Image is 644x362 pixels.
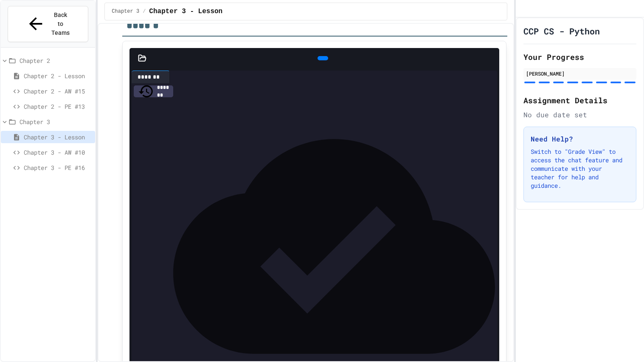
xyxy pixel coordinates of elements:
[24,163,92,172] span: Chapter 3 - PE #16
[8,6,88,42] button: Back to Teams
[523,110,636,120] div: No due date set
[523,51,636,63] h2: Your Progress
[523,94,636,106] h2: Assignment Details
[24,148,92,157] span: Chapter 3 - AW #10
[51,11,70,37] span: Back to Teams
[149,6,222,17] span: Chapter 3 - Lesson
[20,56,92,65] span: Chapter 2
[112,8,139,15] span: Chapter 3
[24,87,92,96] span: Chapter 2 - AW #15
[24,71,92,80] span: Chapter 2 - Lesson
[523,25,600,37] h1: CCP CS - Python
[24,133,92,141] span: Chapter 3 - Lesson
[20,117,92,126] span: Chapter 3
[531,147,629,190] p: Switch to "Grade View" to access the chat feature and communicate with your teacher for help and ...
[531,134,629,144] h3: Need Help?
[526,70,634,77] div: [PERSON_NAME]
[24,102,92,111] span: Chapter 2 - PE #13
[143,8,146,15] span: /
